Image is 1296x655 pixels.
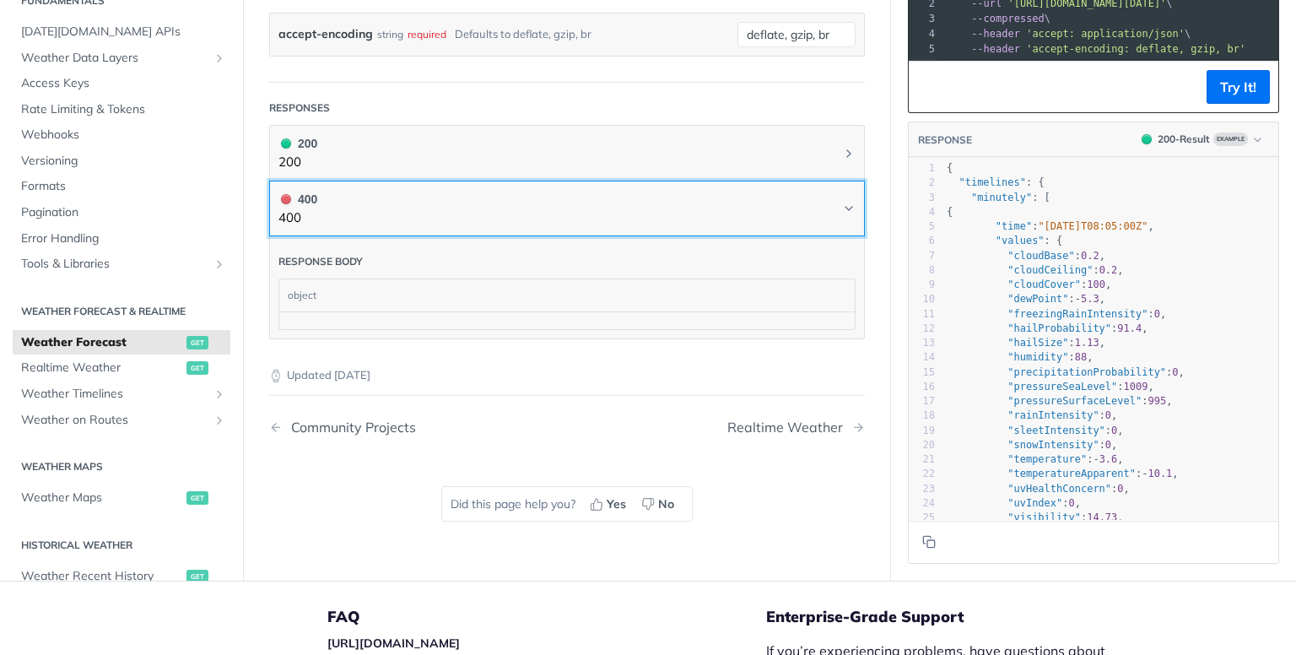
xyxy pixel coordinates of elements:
[13,149,230,174] a: Versioning
[842,202,856,215] svg: Chevron
[909,292,935,306] div: 10
[1038,220,1147,232] span: "[DATE]T08:05:00Z"
[909,424,935,438] div: 19
[1007,381,1117,392] span: "pressureSeaLevel"
[909,26,937,41] div: 4
[278,22,373,46] label: accept-encoding
[727,420,865,436] a: Next Page: Realtime Weather
[13,355,230,381] a: Realtime Weatherget
[947,192,1050,203] span: : [
[947,308,1166,320] span: : ,
[13,408,230,433] a: Weather on RoutesShow subpages for Weather on Routes
[13,252,230,277] a: Tools & LibrariesShow subpages for Tools & Libraries
[947,483,1130,495] span: : ,
[269,403,865,452] nav: Pagination Controls
[13,122,230,148] a: Webhooks
[269,367,865,384] p: Updated [DATE]
[941,13,1050,24] span: \
[1133,131,1270,148] button: 200200-ResultExample
[13,485,230,511] a: Weather Mapsget
[213,257,226,271] button: Show subpages for Tools & Libraries
[269,236,865,339] div: 400 400400
[13,200,230,225] a: Pagination
[1087,279,1105,290] span: 100
[1007,483,1111,495] span: "uvHealthConcern"
[996,235,1045,246] span: "values"
[909,350,935,365] div: 14
[947,235,1062,246] span: : {
[21,50,208,67] span: Weather Data Layers
[947,162,953,174] span: {
[327,607,766,627] h5: FAQ
[1142,134,1152,144] span: 200
[766,607,1161,627] h5: Enterprise-Grade Support
[13,564,230,589] a: Weather Recent Historyget
[1007,395,1142,407] span: "pressureSurfaceLevel"
[1007,425,1105,436] span: "sleetIntensity"
[727,420,851,436] div: Realtime Weather
[917,74,941,100] button: Copy to clipboard
[1069,497,1075,509] span: 0
[1172,366,1178,378] span: 0
[1075,351,1087,363] span: 88
[186,570,208,583] span: get
[909,452,935,467] div: 21
[1081,293,1099,305] span: 5.3
[1007,366,1166,378] span: "precipitationProbability"
[441,486,693,522] div: Did this page help you?
[947,351,1093,363] span: : ,
[213,414,226,427] button: Show subpages for Weather on Routes
[909,365,935,380] div: 15
[13,382,230,407] a: Weather TimelinesShow subpages for Weather Timelines
[1111,425,1117,436] span: 0
[947,337,1105,349] span: : ,
[269,420,525,436] a: Previous Page: Community Projects
[1007,322,1111,334] span: "hailProbability"
[1007,351,1068,363] span: "humidity"
[909,191,935,205] div: 3
[909,394,935,409] div: 17
[947,381,1154,392] span: : ,
[947,264,1124,276] span: : ,
[1207,70,1270,104] button: Try It!
[13,304,230,319] h2: Weather Forecast & realtime
[279,279,850,311] div: object
[1007,409,1099,421] span: "rainIntensity"
[947,453,1124,465] span: : ,
[1105,409,1111,421] span: 0
[947,468,1179,479] span: : ,
[21,568,182,585] span: Weather Recent History
[21,24,226,41] span: [DATE][DOMAIN_NAME] APIs
[909,467,935,481] div: 22
[13,97,230,122] a: Rate Limiting & Tokens
[635,491,683,517] button: No
[1117,322,1142,334] span: 91.4
[21,386,208,403] span: Weather Timelines
[1075,293,1081,305] span: -
[658,495,674,513] span: No
[947,425,1124,436] span: : ,
[909,307,935,322] div: 11
[1087,512,1117,523] span: 14.73
[947,439,1117,451] span: : ,
[278,190,317,208] div: 400
[909,234,935,248] div: 6
[909,336,935,350] div: 13
[13,226,230,252] a: Error Handling
[917,132,973,149] button: RESPONSE
[1007,279,1081,290] span: "cloudCover"
[584,491,635,517] button: Yes
[1093,453,1099,465] span: -
[408,22,446,46] div: required
[377,22,403,46] div: string
[1007,497,1062,509] span: "uvIndex"
[1007,250,1074,262] span: "cloudBase"
[327,636,460,651] a: [URL][DOMAIN_NAME]
[13,459,230,474] h2: Weather Maps
[909,482,935,496] div: 23
[971,43,1020,55] span: --header
[909,496,935,511] div: 24
[1147,395,1166,407] span: 995
[909,263,935,278] div: 8
[278,134,856,172] button: 200 200200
